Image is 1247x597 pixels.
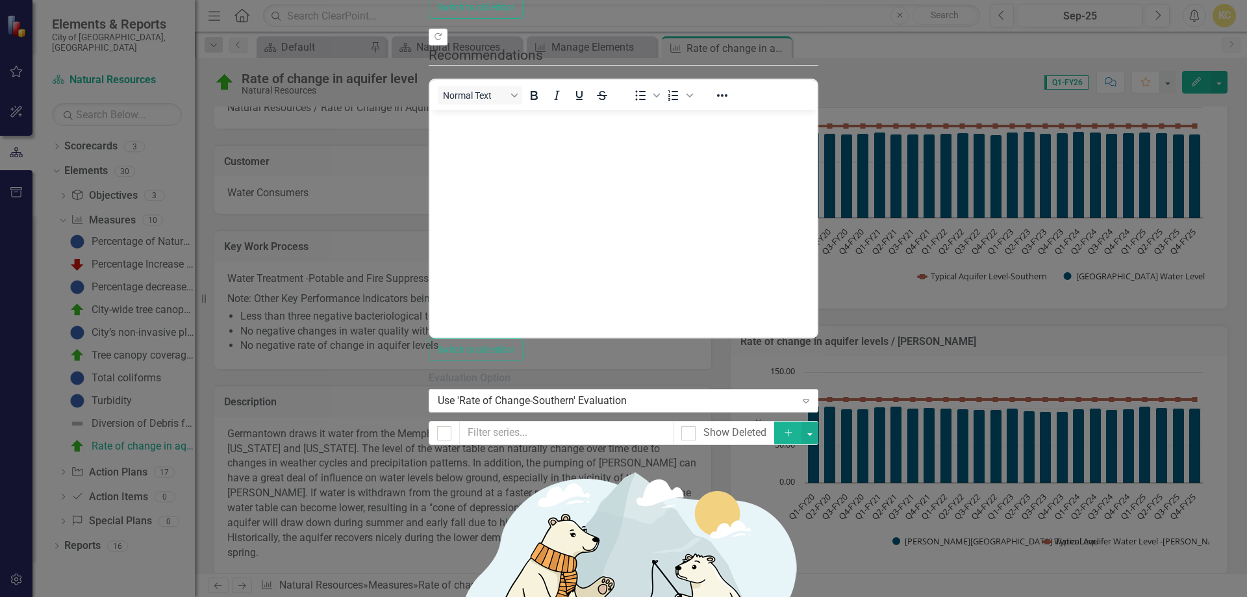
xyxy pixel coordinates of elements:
span: Normal Text [443,90,507,101]
div: Use 'Rate of Change-Southern' Evaluation [438,394,796,409]
div: Bullet list [629,86,662,105]
legend: Recommendations [429,45,818,66]
div: Show Deleted [703,426,766,440]
button: Underline [568,86,590,105]
button: Bold [523,86,545,105]
label: Evaluation Option [429,371,818,386]
button: Switch to old editor [429,338,523,361]
button: Strikethrough [591,86,613,105]
input: Filter series... [459,421,674,445]
button: Block Normal Text [438,86,522,105]
iframe: Rich Text Area [430,110,817,337]
button: Reveal or hide additional toolbar items [711,86,733,105]
div: Numbered list [662,86,695,105]
button: Italic [546,86,568,105]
